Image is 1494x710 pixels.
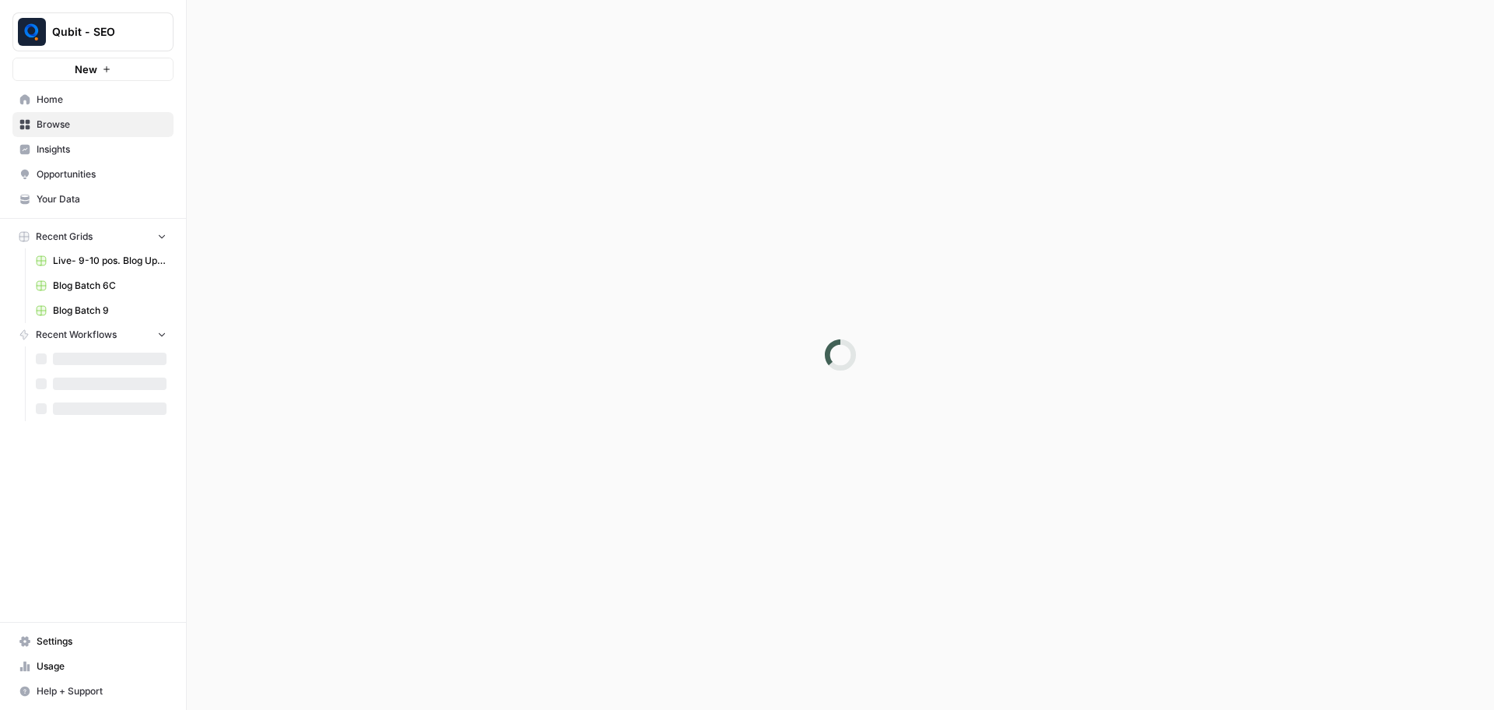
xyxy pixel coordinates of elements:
[36,230,93,244] span: Recent Grids
[12,225,174,248] button: Recent Grids
[29,273,174,298] a: Blog Batch 6C
[12,323,174,346] button: Recent Workflows
[37,118,167,132] span: Browse
[53,304,167,318] span: Blog Batch 9
[37,684,167,698] span: Help + Support
[29,298,174,323] a: Blog Batch 9
[12,87,174,112] a: Home
[12,137,174,162] a: Insights
[52,24,146,40] span: Qubit - SEO
[37,142,167,156] span: Insights
[12,187,174,212] a: Your Data
[53,279,167,293] span: Blog Batch 6C
[12,112,174,137] a: Browse
[18,18,46,46] img: Qubit - SEO Logo
[37,192,167,206] span: Your Data
[12,12,174,51] button: Workspace: Qubit - SEO
[37,93,167,107] span: Home
[12,654,174,679] a: Usage
[29,248,174,273] a: Live- 9-10 pos. Blog Updates Grid
[12,679,174,704] button: Help + Support
[53,254,167,268] span: Live- 9-10 pos. Blog Updates Grid
[36,328,117,342] span: Recent Workflows
[12,58,174,81] button: New
[37,167,167,181] span: Opportunities
[75,62,97,77] span: New
[37,634,167,648] span: Settings
[12,162,174,187] a: Opportunities
[12,629,174,654] a: Settings
[37,659,167,673] span: Usage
